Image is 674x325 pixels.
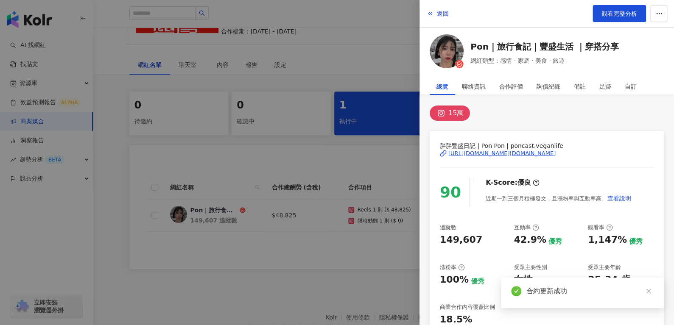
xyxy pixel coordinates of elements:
a: KOL Avatar [430,34,464,71]
div: 備註 [574,78,586,95]
div: 受眾主要年齡 [588,264,621,271]
div: 自訂 [625,78,637,95]
span: 胖胖豐盛日記 | Pon Pon | poncast.veganlife [440,141,654,150]
button: 返回 [426,5,449,22]
div: 42.9% [514,233,546,247]
div: 1,147% [588,233,627,247]
div: 90 [440,181,461,205]
span: 查看說明 [607,195,631,202]
div: 足跡 [599,78,611,95]
button: 查看說明 [607,190,632,207]
div: 追蹤數 [440,224,456,231]
div: 優秀 [471,277,484,286]
div: 總覽 [436,78,448,95]
div: 觀看率 [588,224,613,231]
div: 100% [440,273,469,286]
a: [URL][DOMAIN_NAME][DOMAIN_NAME] [440,150,654,157]
div: 優良 [517,178,531,187]
div: 近期一到三個月積極發文，且漲粉率與互動率高。 [486,190,632,207]
div: 女性 [514,273,533,286]
span: 網紅類型：感情 · 家庭 · 美食 · 旅遊 [470,56,619,65]
div: 合作評價 [499,78,523,95]
div: 受眾主要性別 [514,264,547,271]
div: 69.5% [535,277,559,286]
div: 聯絡資訊 [462,78,486,95]
img: KOL Avatar [430,34,464,68]
div: 25-34 歲 [588,273,630,286]
div: 商業合作內容覆蓋比例 [440,303,495,311]
div: 合約更新成功 [526,286,654,296]
span: 返回 [437,10,449,17]
div: 互動率 [514,224,539,231]
span: 觀看完整分析 [601,10,637,17]
a: Pon｜旅行食記｜豐盛生活 ｜穿搭分享 [470,41,619,53]
a: 觀看完整分析 [593,5,646,22]
div: 15萬 [448,107,464,119]
div: 149,607 [440,233,482,247]
div: [URL][DOMAIN_NAME][DOMAIN_NAME] [448,150,556,157]
div: 漲粉率 [440,264,465,271]
div: 49% [632,277,649,286]
button: 15萬 [430,106,470,121]
div: 優秀 [629,237,643,246]
div: 優秀 [548,237,562,246]
div: 詢價紀錄 [537,78,560,95]
span: check-circle [511,286,521,296]
div: K-Score : [486,178,540,187]
span: close [646,288,652,294]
